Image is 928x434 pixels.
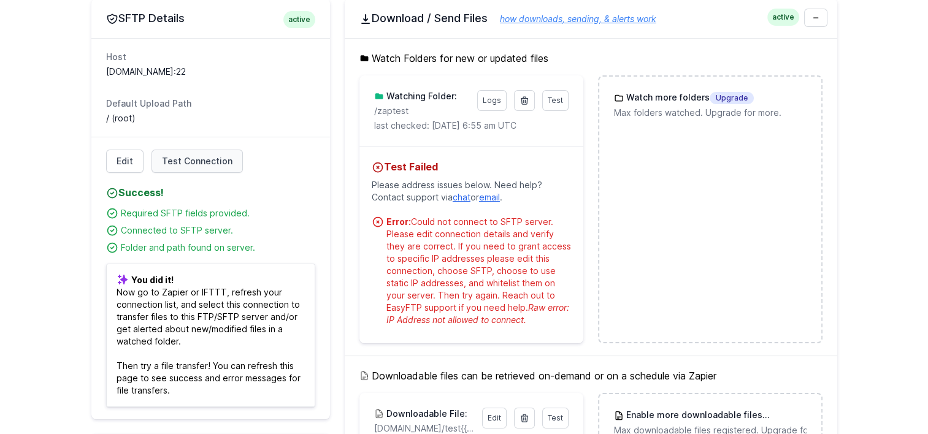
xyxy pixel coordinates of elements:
a: Edit [106,150,144,173]
h4: Test Failed [372,159,571,174]
p: Max folders watched. Upgrade for more. [614,107,806,119]
span: Test Connection [162,155,232,167]
h5: Downloadable files can be retrieved on-demand or on a schedule via Zapier [359,368,823,383]
dd: / (root) [106,112,315,124]
span: Upgrade [762,409,807,422]
a: Test [542,408,569,428]
h5: Watch Folders for new or updated files [359,51,823,66]
div: Folder and path found on server. [121,242,315,254]
a: email [479,192,500,202]
span: active [283,11,315,28]
p: last checked: [DATE] 6:55 am UTC [374,120,569,132]
p: Please address issues below. Need help? Contact support via or . [372,174,571,208]
a: chat [453,192,470,202]
a: Edit [482,408,507,428]
div: Required SFTP fields provided. [121,207,315,219]
span: Upgrade [710,92,754,104]
a: how downloads, sending, & alerts work [488,13,656,24]
span: Test [548,96,563,105]
iframe: Drift Widget Chat Controller [867,373,913,419]
b: You did it! [131,275,174,285]
dt: Default Upload Path [106,97,315,110]
h2: SFTP Details [106,11,315,26]
a: Watch more foldersUpgrade Max folders watched. Upgrade for more. [599,77,821,134]
h3: Watching Folder: [384,90,457,102]
a: Test [542,90,569,111]
p: Now go to Zapier or IFTTT, refresh your connection list, and select this connection to transfer f... [106,264,315,407]
span: Test [548,413,563,422]
h3: Downloadable File: [384,408,467,420]
div: Connected to SFTP server. [121,224,315,237]
h4: Success! [106,185,315,200]
h3: Enable more downloadable files [624,409,806,422]
a: Logs [477,90,507,111]
span: active [767,9,799,26]
a: Test Connection [151,150,243,173]
dd: [DOMAIN_NAME]:22 [106,66,315,78]
dt: Host [106,51,315,63]
strong: Error: [386,216,411,227]
h2: Download / Send Files [359,11,823,26]
p: zaptest [374,105,470,117]
h3: Watch more folders [624,91,754,104]
div: Could not connect to SFTP server. Please edit connection details and verify they are correct. If ... [386,216,571,326]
